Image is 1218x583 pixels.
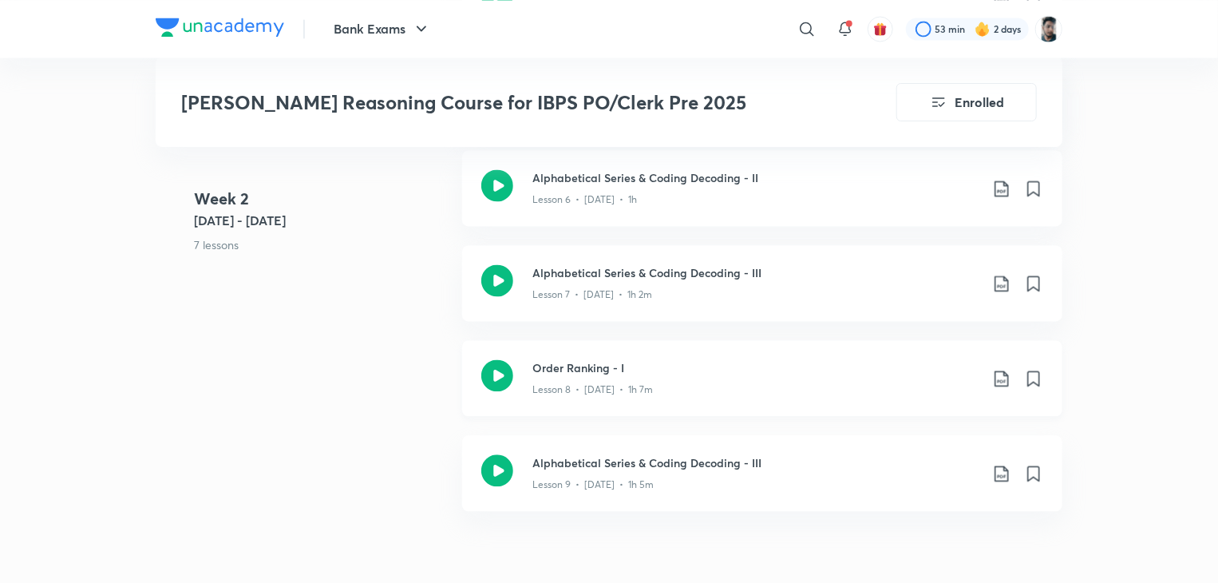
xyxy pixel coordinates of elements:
a: Alphabetical Series & Coding Decoding - IIILesson 9 • [DATE] • 1h 5m [462,435,1062,530]
h4: Week 2 [194,188,449,212]
img: streak [975,21,991,37]
h3: Alphabetical Series & Coding Decoding - III [532,454,979,471]
p: Lesson 6 • [DATE] • 1h [532,192,637,207]
h3: Alphabetical Series & Coding Decoding - III [532,264,979,281]
h5: [DATE] - [DATE] [194,212,449,231]
p: Lesson 9 • [DATE] • 1h 5m [532,478,654,492]
a: Company Logo [156,18,284,41]
h3: Order Ranking - I [532,359,979,376]
button: Enrolled [896,83,1037,121]
img: avatar [873,22,888,36]
a: Order Ranking - ILesson 8 • [DATE] • 1h 7m [462,340,1062,435]
h3: Alphabetical Series & Coding Decoding - II [532,169,979,186]
img: Company Logo [156,18,284,37]
a: Alphabetical Series & Coding Decoding - IIILesson 7 • [DATE] • 1h 2m [462,245,1062,340]
p: Lesson 7 • [DATE] • 1h 2m [532,288,652,302]
button: avatar [868,16,893,42]
h3: [PERSON_NAME] Reasoning Course for IBPS PO/Clerk Pre 2025 [181,91,806,114]
p: 7 lessons [194,237,449,254]
button: Bank Exams [324,13,441,45]
img: Snehasish Das [1035,15,1062,42]
a: Alphabetical Series & Coding Decoding - IILesson 6 • [DATE] • 1h [462,150,1062,245]
p: Lesson 8 • [DATE] • 1h 7m [532,383,653,397]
